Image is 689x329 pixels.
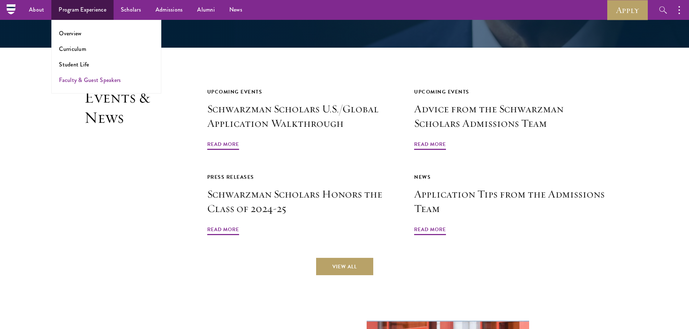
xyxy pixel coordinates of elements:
[207,140,239,151] span: Read More
[59,60,89,69] a: Student Life
[414,87,605,96] div: Upcoming Events
[207,225,239,236] span: Read More
[207,87,398,96] div: Upcoming Events
[84,87,171,236] h2: Events & News
[207,187,398,216] h3: Schwarzman Scholars Honors the Class of 2024-25
[414,225,446,236] span: Read More
[59,45,86,53] a: Curriculum
[59,76,121,84] a: Faculty & Guest Speakers
[207,102,398,131] h3: Schwarzman Scholars U.S./Global Application Walkthrough
[207,87,398,151] a: Upcoming Events Schwarzman Scholars U.S./Global Application Walkthrough Read More
[316,258,373,275] a: View All
[414,173,605,236] a: News Application Tips from the Admissions Team Read More
[414,187,605,216] h3: Application Tips from the Admissions Team
[59,29,81,38] a: Overview
[207,173,398,236] a: Press Releases Schwarzman Scholars Honors the Class of 2024-25 Read More
[414,87,605,151] a: Upcoming Events Advice from the Schwarzman Scholars Admissions Team Read More
[414,173,605,182] div: News
[414,140,446,151] span: Read More
[207,173,398,182] div: Press Releases
[414,102,605,131] h3: Advice from the Schwarzman Scholars Admissions Team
